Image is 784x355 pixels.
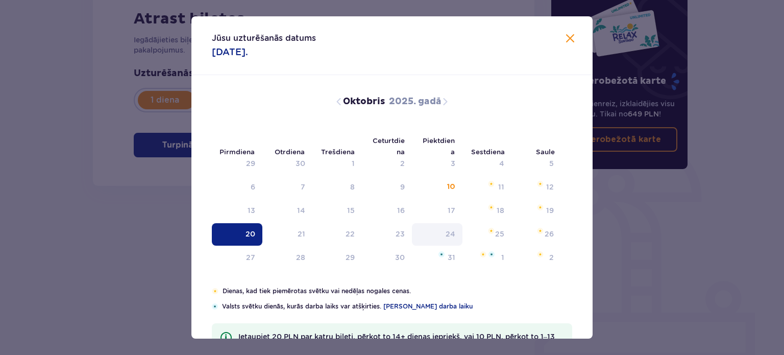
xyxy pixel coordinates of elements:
[301,183,305,191] font: 7
[312,223,362,246] td: Trešdiena, 2025. gada 22. oktobris
[212,200,262,222] td: Pirmdiena, 2025. gada 13. oktobris
[212,288,218,294] img: Oranža zvaigzne
[312,176,362,199] td: Datums nav pieejams. Trešdiena, 2025. gada 8. oktobris
[412,247,462,269] td: Piektdien, 2025. gada 31. oktobrī
[212,247,262,269] td: Pirmdiena, 2025. gada 27. oktobris
[448,253,455,262] font: 31
[212,153,262,175] td: Datums nav pieejams. Pirmdiena, 2025. gada 29. septembris
[212,46,248,57] font: [DATE].
[362,153,412,175] td: Datums nav pieejams. Ceturtdiena, 2025. gada 2. oktobris
[321,148,355,156] font: Trešdiena
[537,204,544,210] img: Oranža zvaigzne
[511,200,561,222] td: Svētdien, 2025. gada 19. oktobrī
[297,206,305,215] font: 14
[545,230,554,238] font: 26
[488,204,495,210] img: Oranža zvaigzne
[262,223,313,246] td: Otrdiena, 2025. gada 21. oktobris
[412,223,462,246] td: Piektdien, 2025. gada 24. oktobrī
[511,247,561,269] td: Svētdien, 2025. gada 2. novembrī
[488,228,495,234] img: Oranža zvaigzne
[223,287,411,295] font: Dienas, kad tiek piemērotas svētku vai nedēļas nogales cenas.
[312,200,362,222] td: Trešdiena, 2025. gada 15. oktobris
[389,96,442,107] font: 2025. gadā
[462,247,512,269] td: Sestdien, 2025. gada 1. novembrī
[495,230,504,238] font: 25
[262,176,313,199] td: Datums nav pieejams. Otrdiena, 2025. gada 7. oktobris
[298,230,305,238] font: 21
[312,247,362,269] td: Trešdiena, 2025. gada 29. oktobris
[397,206,405,215] font: 16
[396,230,405,238] font: 23
[312,153,362,175] td: Datums nav pieejams. Trešdiena, 2025. gada 1. oktobris
[362,176,412,199] td: Datums nav pieejams. Ceturtdiena, 2025. gada 9. oktobris
[400,183,405,191] font: 9
[296,159,305,168] font: 30
[383,302,473,311] a: [PERSON_NAME] darba laiku
[347,206,355,215] font: 15
[373,136,405,156] font: Ceturtdiena
[212,303,218,310] img: Zilā zvaigzne
[511,223,561,246] td: Svētdien, 2025. gada 26. oktobrī
[501,253,504,262] font: 1
[246,253,255,262] font: 27
[511,153,561,175] td: Datums nav pieejams. Svētdiena, 2025. gada 5. oktobris
[246,159,255,168] font: 29
[346,230,355,238] font: 22
[546,183,554,191] font: 12
[471,148,505,156] font: Sestdiena
[248,206,255,215] font: 13
[438,251,445,257] img: Zilā zvaigzne
[222,302,381,310] font: Valsts svētku dienās, kurās darba laiks var atšķirties.
[262,153,313,175] td: Datums nav pieejams. Otrdiena, 2025. gada 30. septembris
[447,183,455,191] font: 10
[462,223,512,246] td: Sestdien, 2025. gada 25. oktobrī
[451,159,455,168] font: 3
[346,253,355,262] font: 29
[412,176,462,199] td: Piektdiena, 2025. gada 10. oktobris
[350,183,355,191] font: 8
[488,181,495,187] img: Oranža zvaigzne
[212,176,262,199] td: Datums nav pieejams. Pirmdiena, 2025. gada 6. oktobris
[423,136,455,156] font: Piektdiena
[537,251,544,257] img: Oranža zvaigzne
[439,96,451,108] button: Nākamajā mēnesī
[362,223,412,246] td: Ceturtdiena, 2025. gada 23. oktobris
[343,96,385,107] font: Oktobris
[352,159,355,168] font: 1
[212,223,262,246] td: Date selected. Monday, October 20, 2025
[246,230,255,238] font: 20
[262,200,313,222] td: Otrdiena, 2025. gada 14. oktobris
[251,183,255,191] font: 6
[537,181,544,187] img: Oranža zvaigzne
[537,228,544,234] img: Oranža zvaigzne
[499,159,504,168] font: 4
[238,333,555,351] font: Ietaupiet 20 PLN par katru biļeti, pērkot to 14+ dienas iepriekš, vai 10 PLN, pērkot to 1–13 dien...
[212,33,316,43] font: Jūsu uzturēšanās datums
[412,153,462,175] td: Datums nav pieejams. Piektdiena, 2025. gada 3. oktobris
[333,96,345,108] button: Iepriekšējais mēnesis
[546,206,554,215] font: 19
[448,206,455,215] font: 17
[480,251,486,257] img: Oranža zvaigzne
[362,247,412,269] td: Ceturtdiena, 2025. gada 30. oktobris
[564,33,576,45] button: Aizvērt
[488,251,495,257] img: Zilā zvaigzne
[462,200,512,222] td: Sestdien, 2025. gada 18. oktobrī
[549,253,554,262] font: 2
[462,153,512,175] td: Datums nav pieejams. Sestdiena, 2025. gada 4. oktobris
[536,148,555,156] font: Saule
[549,159,554,168] font: 5
[497,206,504,215] font: 18
[275,148,305,156] font: Otrdiena
[262,247,313,269] td: Otrdiena, 2025. gada 28. oktobris
[383,302,473,310] font: [PERSON_NAME] darba laiku
[219,148,255,156] font: Pirmdiena
[412,200,462,222] td: Piektdiena, 2025. gada 17. oktobris
[362,200,412,222] td: Ceturtdiena, 2025. gada 16. oktobris
[400,159,405,168] font: 2
[462,176,512,199] td: Sestdien, 2025. gada 11. oktobrī
[296,253,305,262] font: 28
[446,230,455,238] font: 24
[498,183,504,191] font: 11
[511,176,561,199] td: Svētdien, 2025. gada 12. oktobrī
